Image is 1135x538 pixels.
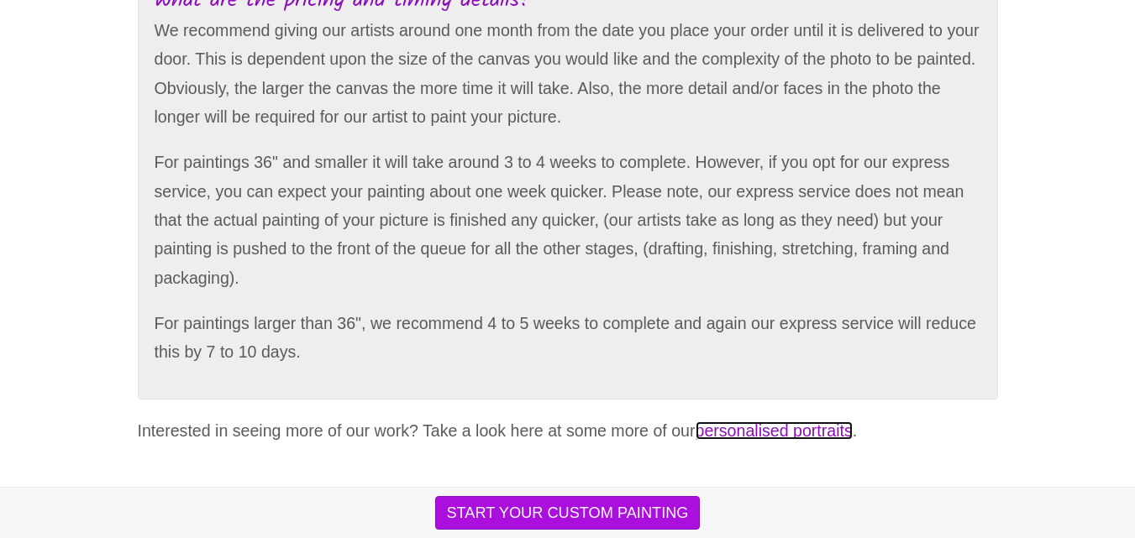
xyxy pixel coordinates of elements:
[696,421,853,440] a: personalised portraits
[155,16,981,131] p: We recommend giving our artists around one month from the date you place your order until it is d...
[155,309,981,367] p: For paintings larger than 36", we recommend 4 to 5 weeks to complete and again our express servic...
[435,496,699,530] button: START YOUR CUSTOM PAINTING
[155,148,981,291] p: For paintings 36" and smaller it will take around 3 to 4 weeks to complete. However, if you opt f...
[138,416,998,445] p: Interested in seeing more of our work? Take a look here at some more of our .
